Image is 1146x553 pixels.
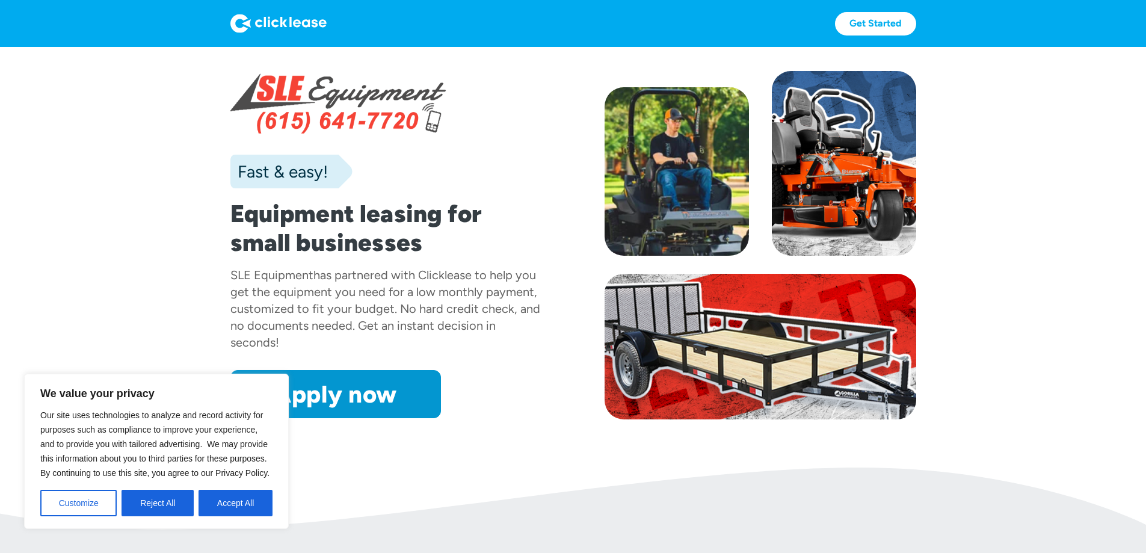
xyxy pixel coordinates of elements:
span: Our site uses technologies to analyze and record activity for purposes such as compliance to impr... [40,410,270,478]
div: Fast & easy! [230,159,328,184]
h1: Equipment leasing for small businesses [230,199,542,257]
button: Reject All [122,490,194,516]
img: Logo [230,14,327,33]
div: We value your privacy [24,374,289,529]
button: Customize [40,490,117,516]
a: Get Started [835,12,916,36]
a: Apply now [230,370,441,418]
div: SLE Equipment [230,268,313,282]
div: has partnered with Clicklease to help you get the equipment you need for a low monthly payment, c... [230,268,540,350]
p: We value your privacy [40,386,273,401]
button: Accept All [199,490,273,516]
